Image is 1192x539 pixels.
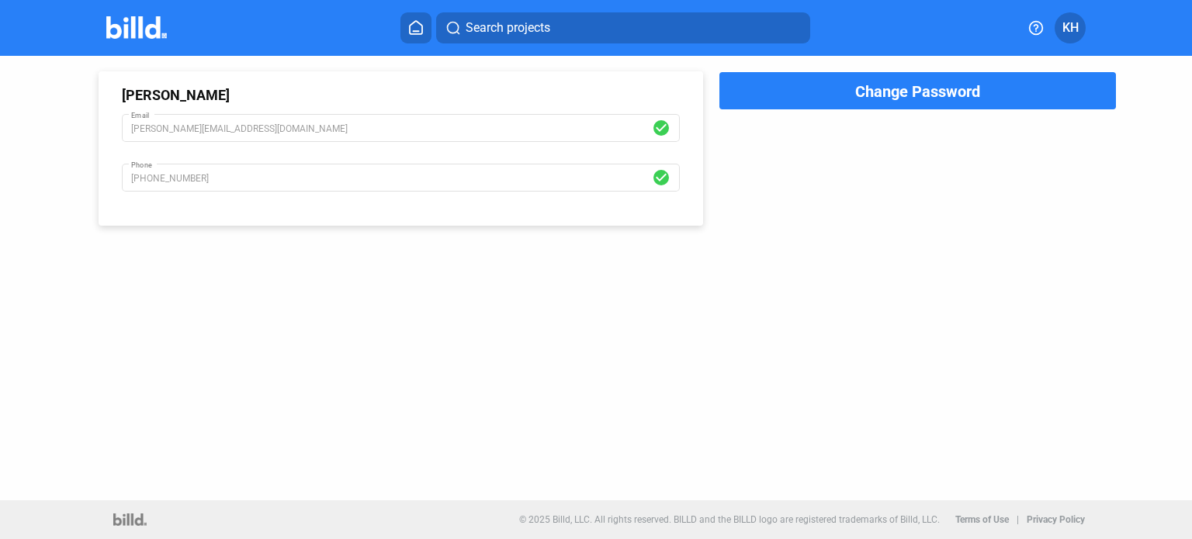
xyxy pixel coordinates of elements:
p: © 2025 Billd, LLC. All rights reserved. BILLD and the BILLD logo are registered trademarks of Bil... [519,514,940,525]
button: KH [1055,12,1086,43]
mat-icon: check_circle [652,168,674,186]
span: Search projects [466,19,550,37]
b: Privacy Policy [1027,514,1085,525]
button: Search projects [436,12,810,43]
img: Billd Company Logo [106,16,168,39]
div: [PERSON_NAME] [122,87,680,103]
span: Change Password [855,82,980,101]
span: KH [1062,19,1079,37]
img: logo [113,513,147,526]
b: Terms of Use [955,514,1009,525]
mat-icon: check_circle [652,118,674,136]
button: Change Password [719,71,1117,110]
input: (XXX) XXX-XXXX [131,165,652,187]
p: | [1017,514,1019,525]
